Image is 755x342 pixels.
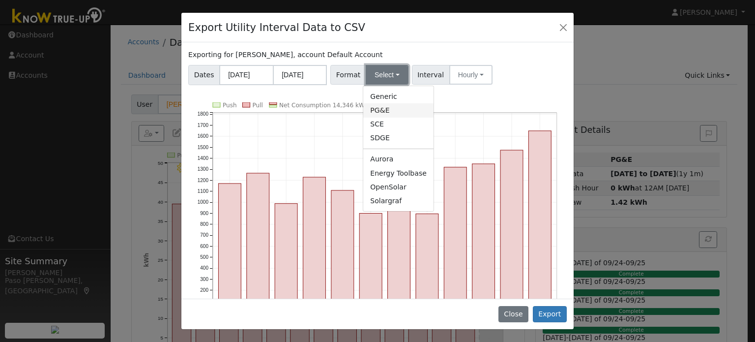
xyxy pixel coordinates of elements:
text: 1500 [198,144,209,150]
a: Solargraf [363,194,434,208]
rect: onclick="" [303,177,326,312]
text: Net Consumption 14,346 kWh [279,102,369,109]
button: Close [556,20,570,34]
text: 500 [200,254,208,260]
a: SDGE [363,131,434,145]
button: Close [498,306,528,323]
text: 1000 [198,199,209,205]
span: Dates [188,65,220,85]
text: 200 [200,287,208,293]
a: Generic [363,90,434,103]
text: 1300 [198,166,209,172]
span: Format [330,65,366,85]
text: 300 [200,277,208,282]
rect: onclick="" [444,167,466,312]
a: SCE [363,118,434,131]
rect: onclick="" [388,202,410,312]
button: Select [366,65,408,85]
button: Export [533,306,567,323]
label: Exporting for [PERSON_NAME], account Default Account [188,50,382,60]
text: 800 [200,221,208,227]
text: 1100 [198,188,209,194]
text: Push [223,102,237,109]
rect: onclick="" [529,131,552,312]
text: 400 [200,265,208,271]
rect: onclick="" [219,184,241,312]
text: 900 [200,210,208,216]
a: Aurora [363,153,434,166]
rect: onclick="" [359,213,382,312]
a: OpenSolar [363,180,434,194]
text: 1800 [198,111,209,117]
text: 1400 [198,155,209,161]
a: PG&E [363,103,434,117]
text: 100 [200,298,208,304]
text: 600 [200,243,208,249]
rect: onclick="" [500,150,523,312]
span: Interval [412,65,450,85]
rect: onclick="" [275,203,297,312]
rect: onclick="" [331,190,354,312]
rect: onclick="" [416,214,438,312]
a: Energy Toolbase [363,166,434,180]
text: 1200 [198,177,209,183]
button: Hourly [449,65,493,85]
text: 700 [200,232,208,238]
text: 1600 [198,133,209,139]
rect: onclick="" [247,173,269,312]
text: Pull [253,102,263,109]
rect: onclick="" [472,164,495,312]
h4: Export Utility Interval Data to CSV [188,20,365,35]
text: 1700 [198,123,209,128]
